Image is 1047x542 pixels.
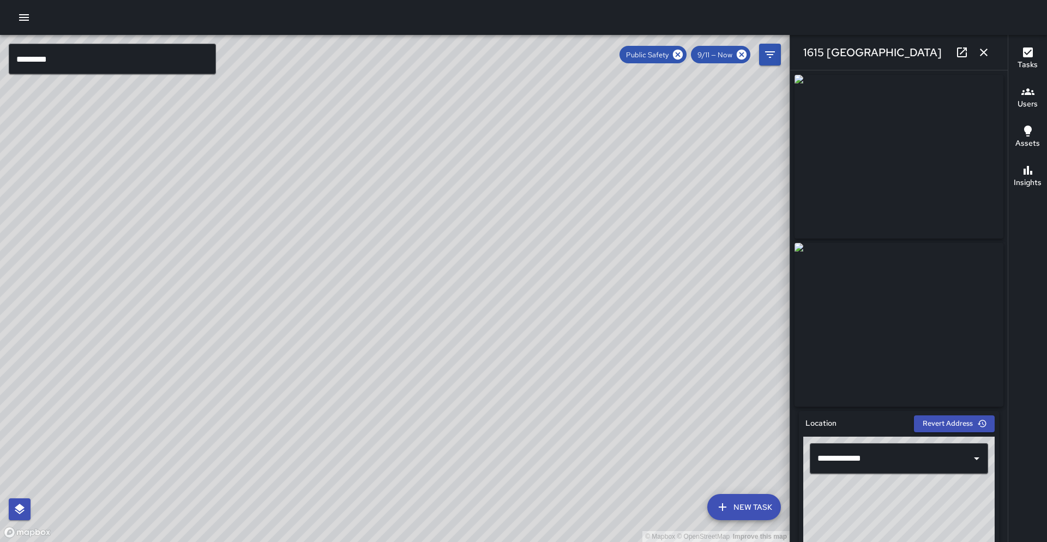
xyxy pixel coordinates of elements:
[1008,118,1047,157] button: Assets
[1008,157,1047,196] button: Insights
[691,46,750,63] div: 9/11 — Now
[795,243,1003,407] img: request_images%2Fd4a2d540-8f8c-11f0-b76f-195b8159d6e3
[805,418,837,430] h6: Location
[691,50,739,59] span: 9/11 — Now
[1018,98,1038,110] h6: Users
[795,75,1003,239] img: request_images%2Fd3811190-8f8c-11f0-b76f-195b8159d6e3
[1014,177,1042,189] h6: Insights
[619,50,675,59] span: Public Safety
[803,44,942,61] h6: 1615 [GEOGRAPHIC_DATA]
[914,415,995,432] button: Revert Address
[1015,138,1040,150] h6: Assets
[969,451,984,466] button: Open
[1018,59,1038,71] h6: Tasks
[1008,79,1047,118] button: Users
[707,494,781,520] button: New Task
[1008,39,1047,79] button: Tasks
[759,44,781,65] button: Filters
[619,46,687,63] div: Public Safety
